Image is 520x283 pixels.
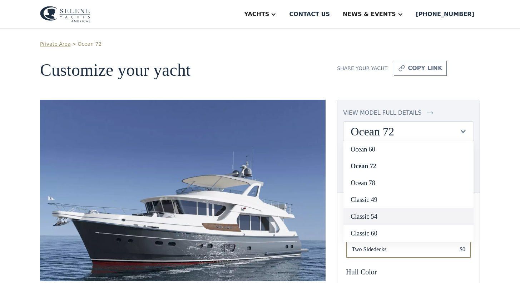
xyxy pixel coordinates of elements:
a: Private Area [40,40,70,48]
a: view model full details [343,109,474,117]
div: Hull Color [346,267,471,277]
h1: Customize your yacht [40,61,326,80]
span: Please note: [343,169,371,174]
div: Ocean 72 [351,125,459,138]
div: [PHONE_NUMBER] [416,10,474,19]
div: view model full details [343,109,421,117]
div: Contact us [289,10,330,19]
a: Classic 49 [343,192,474,208]
a: Ocean 72 [78,40,101,48]
img: logo [40,6,90,23]
a: Classic 54 [343,208,474,225]
a: Ocean 60 [343,141,474,158]
div: $0 [460,245,465,254]
img: icon [398,64,405,73]
a: Ocean 72 [343,158,474,175]
div: Yachts [244,10,269,19]
div: Share your yacht [337,65,387,72]
nav: Ocean 72 [343,141,474,242]
a: Classic 60 [343,225,474,242]
a: Ocean 78 [343,175,474,192]
img: icon [427,109,433,117]
a: copy link [394,61,447,76]
div: copy link [408,64,442,73]
div: Prices in USD, and subject to change - please contact us for official quote. [343,167,474,184]
div: Ocean 72 [343,122,474,141]
span: Two Sidedecks [352,245,448,254]
div: News & EVENTS [343,10,396,19]
div: > [72,40,76,48]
